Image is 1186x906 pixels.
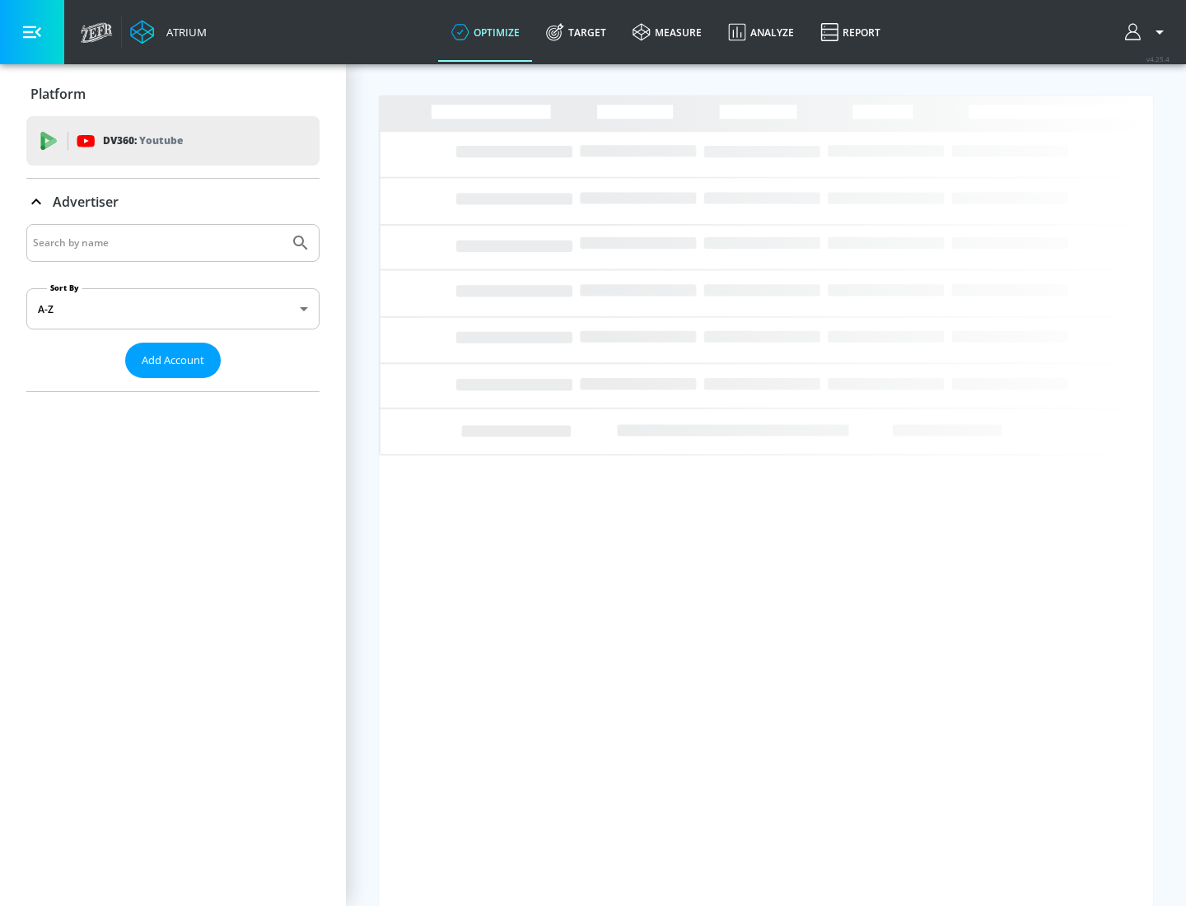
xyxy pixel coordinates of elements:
[807,2,894,62] a: Report
[130,20,207,44] a: Atrium
[125,343,221,378] button: Add Account
[26,71,320,117] div: Platform
[47,283,82,293] label: Sort By
[438,2,533,62] a: optimize
[1146,54,1170,63] span: v 4.25.4
[33,232,282,254] input: Search by name
[533,2,619,62] a: Target
[26,224,320,391] div: Advertiser
[26,288,320,329] div: A-Z
[53,193,119,211] p: Advertiser
[26,116,320,166] div: DV360: Youtube
[30,85,86,103] p: Platform
[26,378,320,391] nav: list of Advertiser
[26,179,320,225] div: Advertiser
[103,132,183,150] p: DV360:
[160,25,207,40] div: Atrium
[619,2,715,62] a: measure
[715,2,807,62] a: Analyze
[139,132,183,149] p: Youtube
[142,351,204,370] span: Add Account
